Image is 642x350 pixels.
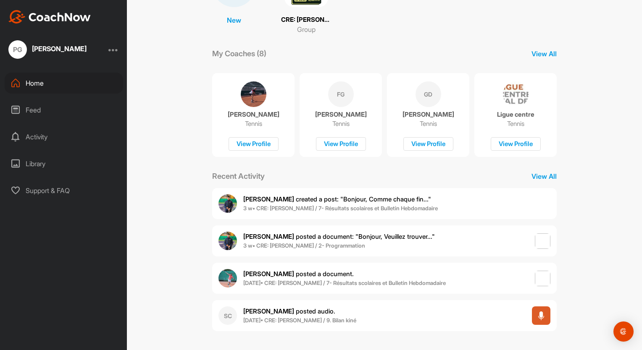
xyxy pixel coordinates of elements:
p: Recent Activity [212,170,265,182]
b: [PERSON_NAME] [243,270,294,278]
p: Group [297,24,316,34]
div: [PERSON_NAME] [32,45,87,52]
div: View Profile [316,137,366,151]
div: Activity [5,126,123,147]
div: View Profile [403,137,453,151]
p: [PERSON_NAME] [315,110,367,119]
p: View All [531,171,557,181]
img: user avatar [218,232,237,250]
div: Open Intercom Messenger [613,321,634,342]
img: post image [535,233,551,249]
img: CoachNow [8,10,91,24]
p: My Coaches (8) [212,48,266,59]
div: SC [218,306,237,325]
div: GD [416,81,441,107]
b: [DATE] • CRE: [PERSON_NAME] / 9. Bilan kiné [243,317,356,324]
b: [PERSON_NAME] [243,232,294,240]
p: Ligue centre [497,110,534,119]
p: [PERSON_NAME] [228,110,279,119]
div: Support & FAQ [5,180,123,201]
p: Tennis [332,120,350,128]
img: coach avatar [503,81,529,107]
p: Tennis [507,120,524,128]
b: 3 w • CRE: [PERSON_NAME] / 2- Programmation [243,242,365,249]
div: View Profile [491,137,541,151]
p: CRE: [PERSON_NAME] [281,15,332,25]
b: [PERSON_NAME] [243,195,294,203]
p: Tennis [420,120,437,128]
div: FG [328,81,354,107]
img: user avatar [218,269,237,287]
b: 3 w • CRE: [PERSON_NAME] / 7- Résultats scolaires et Bulletin Hebdomadaire [243,205,438,212]
span: created a post : "Bonjour, Comme chaque fin..." [243,195,431,203]
div: View Profile [229,137,279,151]
b: [DATE] • CRE: [PERSON_NAME] / 7- Résultats scolaires et Bulletin Hebdomadaire [243,279,446,286]
span: posted a document . [243,270,354,278]
p: New [227,15,241,25]
p: View All [531,49,557,59]
img: post image [535,271,551,287]
p: Tennis [245,120,262,128]
img: coach avatar [241,81,266,107]
b: [PERSON_NAME] [243,307,294,315]
div: Feed [5,99,123,120]
div: Home [5,73,123,94]
p: [PERSON_NAME] [403,110,454,119]
span: posted a document : " Bonjour, Veuillez trouver... " [243,232,435,240]
img: user avatar [218,194,237,213]
span: posted audio . [243,307,335,315]
div: PG [8,40,27,59]
div: Library [5,153,123,174]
